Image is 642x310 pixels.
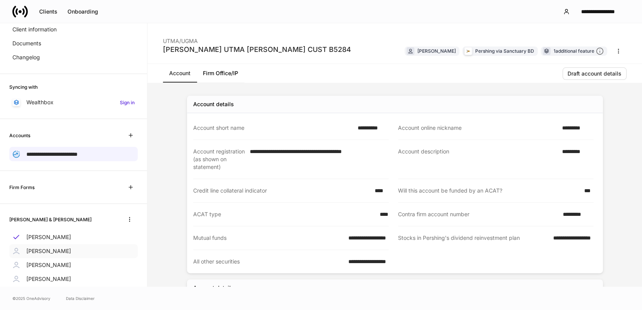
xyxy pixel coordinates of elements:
div: Mutual funds [193,234,344,242]
button: Draft account details [562,67,626,80]
p: Client information [12,26,57,33]
div: Will this account be funded by an ACAT? [398,187,580,195]
div: All other securities [193,258,344,265]
p: [PERSON_NAME] [26,261,71,269]
p: Changelog [12,53,40,61]
p: [PERSON_NAME] [26,275,71,283]
div: Account registration (as shown on statement) [193,148,245,171]
div: Clients [39,9,57,14]
div: Account details [193,100,234,108]
span: © 2025 OneAdvisory [12,295,50,301]
div: Stocks in Pershing's dividend reinvestment plan [398,234,549,242]
h6: Syncing with [9,83,38,91]
a: [PERSON_NAME] [9,244,138,258]
a: Changelog [9,50,138,64]
a: [PERSON_NAME] [9,258,138,272]
p: Documents [12,40,41,47]
div: [PERSON_NAME] UTMA [PERSON_NAME] CUST B5284 [163,45,351,54]
button: Onboarding [62,5,103,18]
div: Account online nickname [398,124,557,132]
a: Documents [9,36,138,50]
p: [PERSON_NAME] [26,247,71,255]
h6: Sign in [120,99,135,106]
a: Client information [9,22,138,36]
div: UTMA/UGMA [163,33,351,45]
a: Firm Office/IP [197,64,244,83]
div: Onboarding [67,9,98,14]
a: WealthboxSign in [9,95,138,109]
p: [PERSON_NAME] [26,233,71,241]
div: Account details [193,284,234,292]
a: [PERSON_NAME] [9,272,138,286]
div: [PERSON_NAME] [417,47,456,55]
div: Credit line collateral indicator [193,187,370,195]
h6: [PERSON_NAME] & [PERSON_NAME] [9,216,92,223]
h6: Accounts [9,132,30,139]
div: Contra firm account number [398,210,558,218]
div: 1 additional feature [554,47,604,55]
div: Account short name [193,124,353,132]
h6: Firm Forms [9,184,35,191]
p: Wealthbox [26,98,54,106]
div: Account description [398,148,557,171]
button: Clients [34,5,62,18]
div: ACAT type [193,210,375,218]
a: Account [163,64,197,83]
div: Draft account details [568,71,621,76]
div: Pershing via Sanctuary BD [475,47,534,55]
a: Data Disclaimer [66,295,95,301]
a: [PERSON_NAME] [9,230,138,244]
